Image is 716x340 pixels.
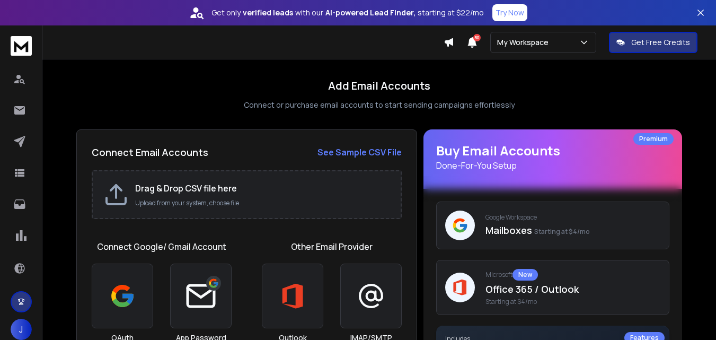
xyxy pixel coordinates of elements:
[135,199,390,207] p: Upload from your system, choose file
[485,298,660,306] span: Starting at $4/mo
[244,100,515,110] p: Connect or purchase email accounts to start sending campaigns effortlessly
[534,227,590,236] span: Starting at $4/mo
[609,32,697,53] button: Get Free Credits
[97,240,226,253] h1: Connect Google/ Gmail Account
[92,145,208,160] h2: Connect Email Accounts
[135,182,390,195] h2: Drag & Drop CSV file here
[485,223,660,238] p: Mailboxes
[473,34,481,41] span: 50
[512,269,538,281] div: New
[328,79,430,93] h1: Add Email Accounts
[485,282,660,297] p: Office 365 / Outlook
[485,269,660,281] p: Microsoft
[11,319,32,340] button: J
[436,142,669,172] h1: Buy Email Accounts
[485,213,660,222] p: Google Workspace
[496,7,524,18] p: Try Now
[497,37,553,48] p: My Workspace
[325,7,416,18] strong: AI-powered Lead Finder,
[633,133,674,145] div: Premium
[492,4,527,21] button: Try Now
[317,146,402,159] a: See Sample CSV File
[291,240,373,253] h1: Other Email Provider
[243,7,293,18] strong: verified leads
[211,7,484,18] p: Get only with our starting at $22/mo
[436,159,669,172] p: Done-For-You Setup
[11,36,32,56] img: logo
[631,37,690,48] p: Get Free Credits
